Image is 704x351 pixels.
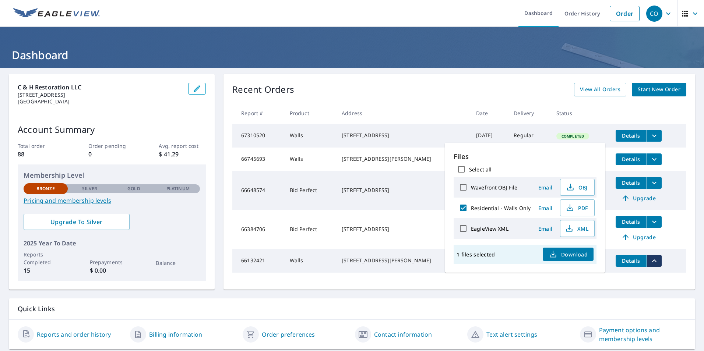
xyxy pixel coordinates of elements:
td: [DATE] [470,124,508,148]
button: filesDropdownBtn-66132421 [647,255,662,267]
button: detailsBtn-67310520 [616,130,647,142]
label: Residential - Walls Only [471,205,531,212]
a: Upgrade [616,231,662,243]
label: EagleView XML [471,225,508,232]
span: Details [620,132,642,139]
span: Upgrade To Silver [29,218,124,226]
a: View All Orders [574,83,626,96]
button: filesDropdownBtn-66384706 [647,216,662,228]
p: Reports Completed [24,251,68,266]
div: [STREET_ADDRESS] [342,187,464,194]
a: Payment options and membership levels [599,326,686,343]
a: Order [610,6,640,21]
p: Order pending [88,142,135,150]
td: 66132421 [232,249,284,273]
td: Bid Perfect [284,210,336,249]
td: 66648574 [232,171,284,210]
span: Upgrade [620,233,657,242]
div: CO [646,6,662,22]
div: [STREET_ADDRESS][PERSON_NAME] [342,155,464,163]
p: Files [454,152,596,162]
button: detailsBtn-66132421 [616,255,647,267]
a: Contact information [374,330,432,339]
td: Walls [284,124,336,148]
p: Avg. report cost [159,142,206,150]
p: Platinum [166,185,190,192]
span: View All Orders [580,85,620,94]
button: detailsBtn-66648574 [616,177,647,189]
span: Details [620,257,642,264]
span: OBJ [565,183,588,192]
a: Upgrade To Silver [24,214,130,230]
h1: Dashboard [9,47,695,63]
p: 2025 Year To Date [24,239,200,248]
p: Bronze [36,185,55,192]
p: 88 [18,150,65,159]
th: Product [284,102,336,124]
button: XML [560,220,595,237]
th: Date [470,102,508,124]
span: Details [620,179,642,186]
p: [STREET_ADDRESS] [18,92,182,98]
button: Email [534,202,557,214]
button: Download [543,248,594,261]
td: 66384706 [232,210,284,249]
label: Select all [469,166,492,173]
a: Reports and order history [37,330,111,339]
p: 1 files selected [457,251,495,258]
button: PDF [560,199,595,216]
button: detailsBtn-66745693 [616,153,647,165]
p: 0 [88,150,135,159]
span: PDF [565,203,588,212]
label: Wavefront OBJ File [471,184,517,191]
a: Order preferences [262,330,315,339]
button: Email [534,223,557,234]
th: Report # [232,102,284,124]
button: filesDropdownBtn-67310520 [647,130,662,142]
button: OBJ [560,179,595,196]
p: $ 0.00 [90,266,134,275]
a: Pricing and membership levels [24,196,200,205]
td: Walls [284,148,336,171]
button: detailsBtn-66384706 [616,216,647,228]
p: Gold [127,185,140,192]
span: Start New Order [638,85,680,94]
p: Membership Level [24,170,200,180]
a: Upgrade [616,192,662,204]
div: [STREET_ADDRESS] [342,226,464,233]
div: [STREET_ADDRESS] [342,132,464,139]
span: Email [536,184,554,191]
button: filesDropdownBtn-66745693 [647,153,662,165]
span: Email [536,225,554,232]
td: Regular [508,124,550,148]
p: Balance [156,259,200,267]
td: 66745693 [232,148,284,171]
button: filesDropdownBtn-66648574 [647,177,662,189]
span: XML [565,224,588,233]
th: Status [550,102,610,124]
p: Account Summary [18,123,206,136]
span: Details [620,218,642,225]
span: Completed [557,134,588,139]
p: Silver [82,185,98,192]
p: Quick Links [18,304,686,313]
p: 15 [24,266,68,275]
span: Download [549,250,588,259]
p: [GEOGRAPHIC_DATA] [18,98,182,105]
a: Start New Order [632,83,686,96]
td: Bid Perfect [284,171,336,210]
p: C & H Restoration LLC [18,83,182,92]
img: EV Logo [13,8,100,19]
p: Recent Orders [232,83,294,96]
span: Details [620,156,642,163]
th: Address [336,102,470,124]
td: 67310520 [232,124,284,148]
p: Prepayments [90,258,134,266]
th: Delivery [508,102,550,124]
a: Text alert settings [486,330,537,339]
button: Email [534,182,557,193]
div: [STREET_ADDRESS][PERSON_NAME] [342,257,464,264]
span: Email [536,205,554,212]
a: Billing information [149,330,202,339]
p: $ 41.29 [159,150,206,159]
